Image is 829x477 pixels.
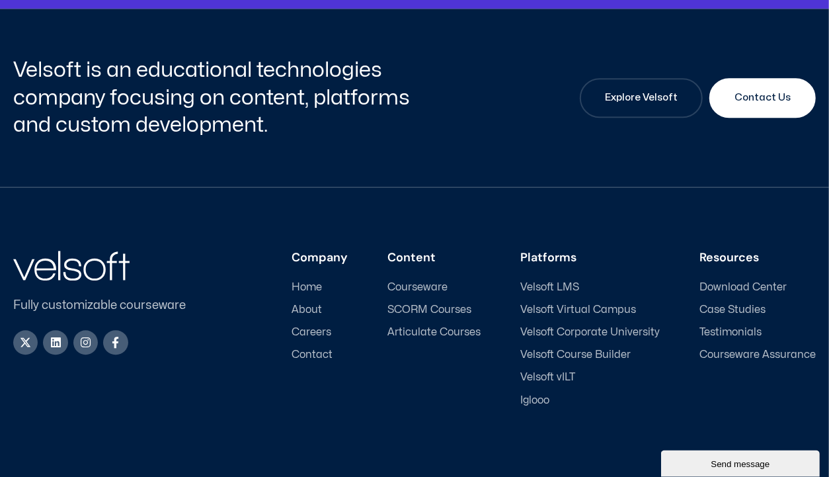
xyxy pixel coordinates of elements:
[292,326,348,339] a: Careers
[520,281,660,294] a: Velsoft LMS
[520,371,575,384] span: Velsoft vILT
[520,349,660,361] a: Velsoft Course Builder
[699,326,816,339] a: Testimonials
[520,251,660,265] h3: Platforms
[580,78,703,118] a: Explore Velsoft
[387,304,481,316] a: SCORM Courses
[699,326,762,339] span: Testimonials
[520,349,631,361] span: Velsoft Course Builder
[292,281,348,294] a: Home
[520,304,660,316] a: Velsoft Virtual Campus
[520,394,660,407] a: Iglooo
[292,349,348,361] a: Contact
[13,56,411,139] h2: Velsoft is an educational technologies company focusing on content, platforms and custom developm...
[387,281,448,294] span: Courseware
[292,304,322,316] span: About
[699,281,787,294] span: Download Center
[661,448,822,477] iframe: chat widget
[520,326,660,339] a: Velsoft Corporate University
[699,251,816,265] h3: Resources
[699,304,816,316] a: Case Studies
[520,281,579,294] span: Velsoft LMS
[699,281,816,294] a: Download Center
[13,296,208,314] p: Fully customizable courseware
[520,304,636,316] span: Velsoft Virtual Campus
[520,394,549,407] span: Iglooo
[292,281,322,294] span: Home
[709,78,816,118] a: Contact Us
[387,251,481,265] h3: Content
[605,90,678,106] span: Explore Velsoft
[699,349,816,361] a: Courseware Assurance
[699,304,766,316] span: Case Studies
[292,349,333,361] span: Contact
[292,251,348,265] h3: Company
[520,371,660,384] a: Velsoft vILT
[387,281,481,294] a: Courseware
[292,326,331,339] span: Careers
[387,326,481,339] a: Articulate Courses
[387,304,471,316] span: SCORM Courses
[734,90,791,106] span: Contact Us
[292,304,348,316] a: About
